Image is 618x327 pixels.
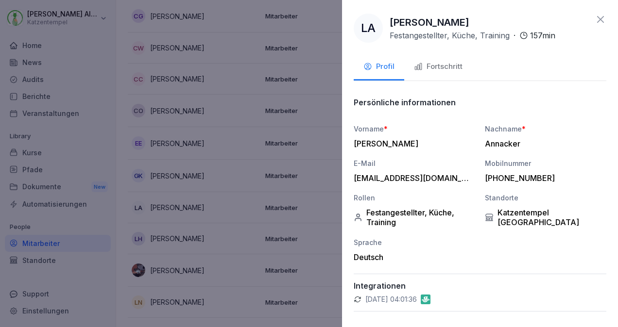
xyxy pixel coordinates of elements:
[421,294,430,304] img: gastromatic.png
[530,30,555,41] p: 157 min
[354,193,475,203] div: Rollen
[390,15,469,30] p: [PERSON_NAME]
[365,294,417,304] p: [DATE] 04:01:36
[485,158,606,168] div: Mobilnummer
[354,139,470,148] div: [PERSON_NAME]
[485,124,606,134] div: Nachname
[485,139,601,148] div: Annacker
[354,281,606,291] p: Integrationen
[485,193,606,203] div: Standorte
[414,61,463,72] div: Fortschritt
[354,158,475,168] div: E-Mail
[485,208,606,227] div: Katzentempel [GEOGRAPHIC_DATA]
[354,98,456,107] p: Persönliche informationen
[390,30,555,41] div: ·
[354,54,404,81] button: Profil
[363,61,395,72] div: Profil
[354,124,475,134] div: Vorname
[354,237,475,247] div: Sprache
[354,14,383,43] div: LA
[354,173,470,183] div: [EMAIL_ADDRESS][DOMAIN_NAME]
[354,208,475,227] div: Festangestellter, Küche, Training
[485,173,601,183] div: [PHONE_NUMBER]
[390,30,510,41] p: Festangestellter, Küche, Training
[354,252,475,262] div: Deutsch
[404,54,472,81] button: Fortschritt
